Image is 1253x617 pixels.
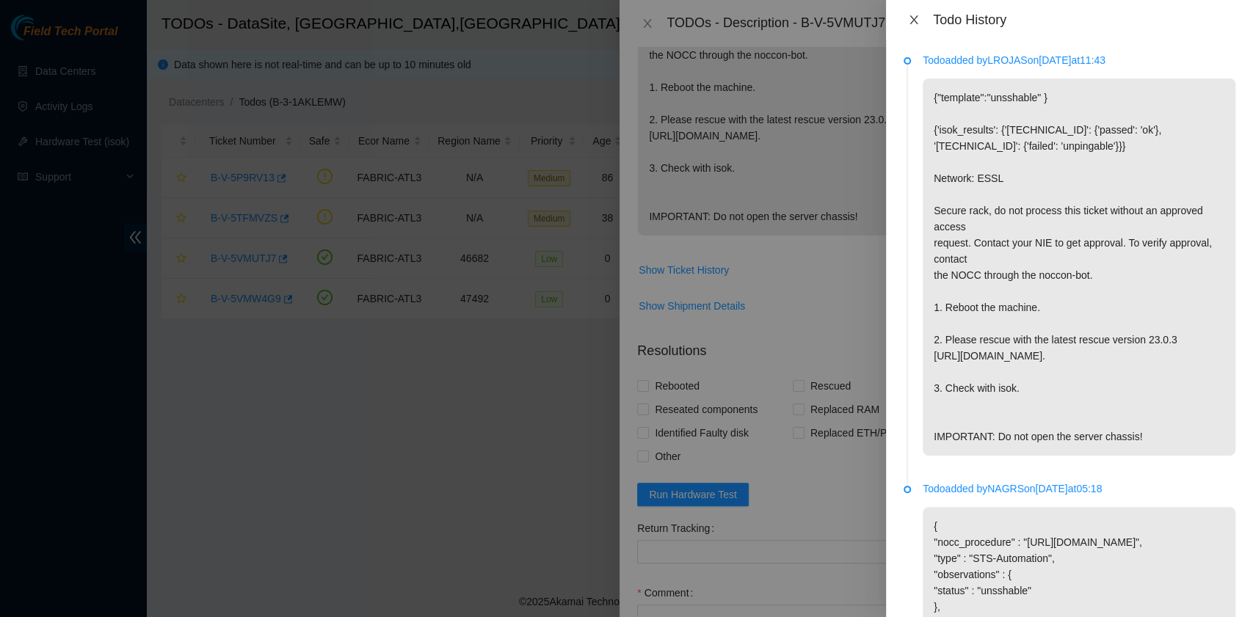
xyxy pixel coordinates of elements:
div: Todo History [933,12,1235,28]
p: {"template":"unsshable" } {'isok_results': {'[TECHNICAL_ID]': {'passed': 'ok'}, '[TECHNICAL_ID]':... [923,79,1235,456]
button: Close [904,13,924,27]
p: Todo added by LROJAS on [DATE] at 11:43 [923,52,1235,68]
p: Todo added by NAGRS on [DATE] at 05:18 [923,481,1235,497]
span: close [908,14,920,26]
